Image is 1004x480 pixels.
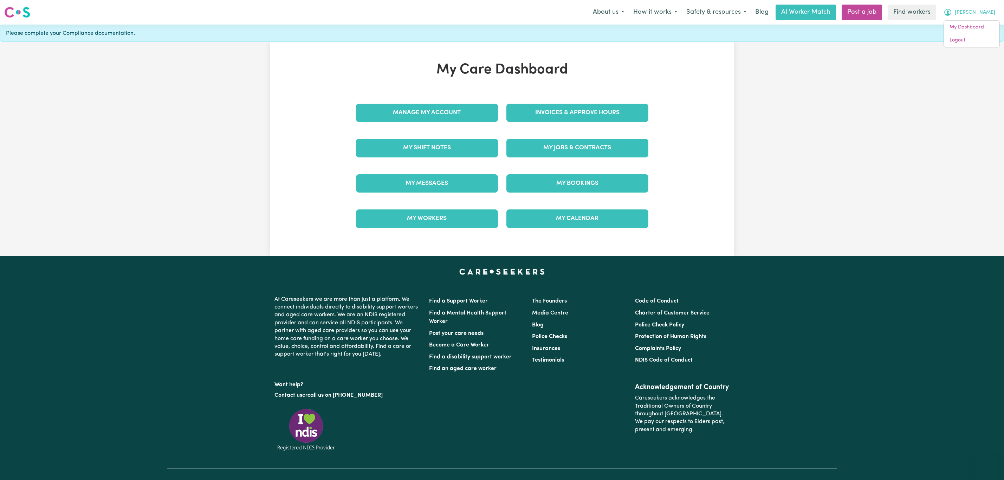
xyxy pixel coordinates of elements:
[751,5,773,20] a: Blog
[939,5,1000,20] button: My Account
[635,322,684,328] a: Police Check Policy
[635,383,730,391] h2: Acknowledgement of Country
[429,331,484,336] a: Post your care needs
[629,5,682,20] button: How it works
[532,357,564,363] a: Testimonials
[274,408,338,452] img: Registered NDIS provider
[307,393,383,398] a: call us on [PHONE_NUMBER]
[356,209,498,228] a: My Workers
[506,174,648,193] a: My Bookings
[976,452,998,474] iframe: Button to launch messaging window, conversation in progress
[588,5,629,20] button: About us
[842,5,882,20] a: Post a job
[944,21,999,34] a: My Dashboard
[635,334,706,339] a: Protection of Human Rights
[459,269,545,274] a: Careseekers home page
[888,5,936,20] a: Find workers
[682,5,751,20] button: Safety & resources
[532,310,568,316] a: Media Centre
[532,322,544,328] a: Blog
[429,366,497,371] a: Find an aged care worker
[944,20,1000,47] div: My Account
[274,378,421,389] p: Want help?
[429,298,488,304] a: Find a Support Worker
[635,310,710,316] a: Charter of Customer Service
[356,104,498,122] a: Manage My Account
[635,357,693,363] a: NDIS Code of Conduct
[4,4,30,20] a: Careseekers logo
[356,174,498,193] a: My Messages
[274,393,302,398] a: Contact us
[6,29,135,38] span: Please complete your Compliance documentation.
[532,298,567,304] a: The Founders
[506,139,648,157] a: My Jobs & Contracts
[352,61,653,78] h1: My Care Dashboard
[506,104,648,122] a: Invoices & Approve Hours
[506,209,648,228] a: My Calendar
[429,310,506,324] a: Find a Mental Health Support Worker
[429,354,512,360] a: Find a disability support worker
[635,391,730,436] p: Careseekers acknowledges the Traditional Owners of Country throughout [GEOGRAPHIC_DATA]. We pay o...
[944,34,999,47] a: Logout
[955,9,995,17] span: [PERSON_NAME]
[4,6,30,19] img: Careseekers logo
[356,139,498,157] a: My Shift Notes
[429,342,489,348] a: Become a Care Worker
[532,334,567,339] a: Police Checks
[532,346,560,351] a: Insurances
[776,5,836,20] a: AI Worker Match
[635,346,681,351] a: Complaints Policy
[274,389,421,402] p: or
[635,298,679,304] a: Code of Conduct
[274,293,421,361] p: At Careseekers we are more than just a platform. We connect individuals directly to disability su...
